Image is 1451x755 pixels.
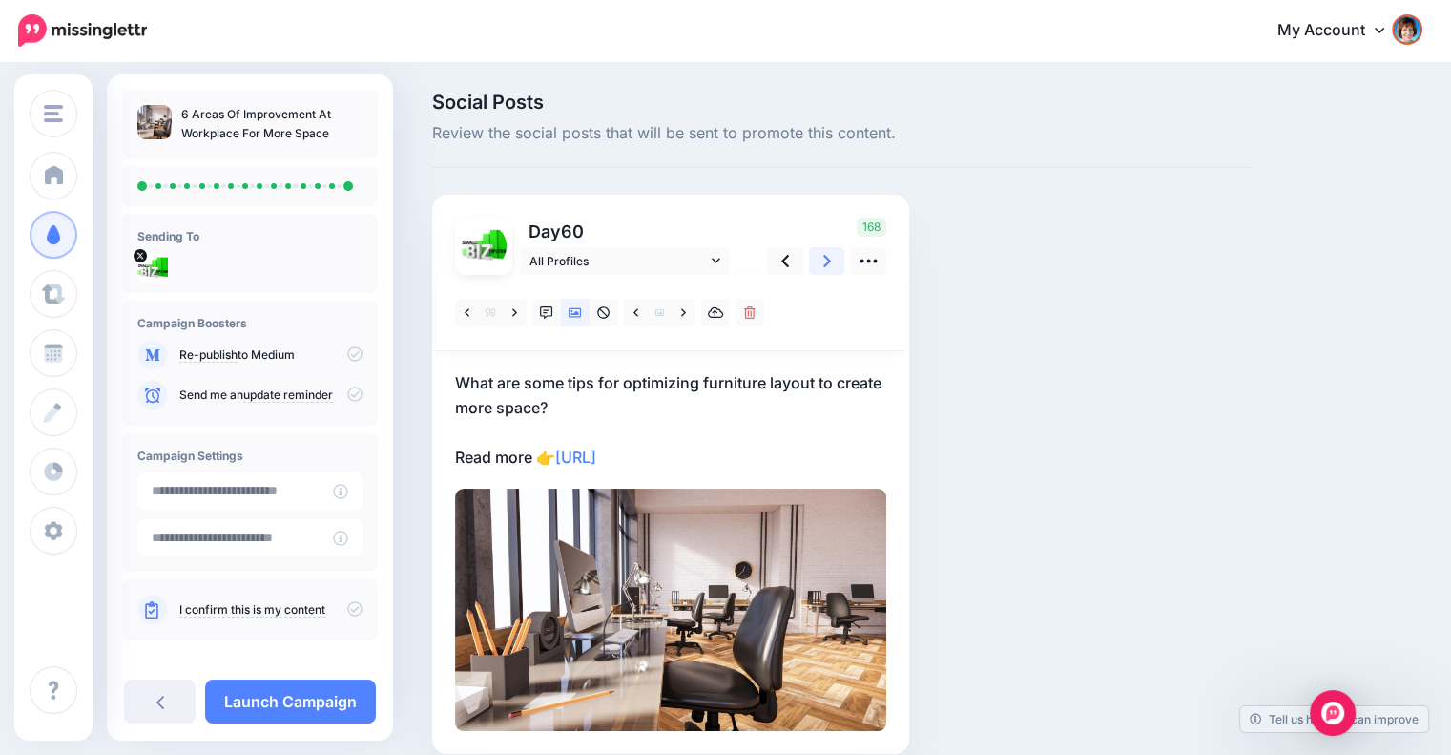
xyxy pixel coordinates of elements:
[179,346,363,364] p: to Medium
[857,218,886,237] span: 168
[137,253,168,283] img: XSPZE6w9-66473.jpg
[529,251,707,271] span: All Profiles
[137,229,363,243] h4: Sending To
[179,347,238,363] a: Re-publish
[181,105,363,143] p: 6 Areas Of Improvement At Workplace For More Space
[1240,706,1428,732] a: Tell us how we can improve
[179,602,325,618] a: I confirm this is my content
[461,223,507,269] img: XSPZE6w9-66473.jpg
[179,387,363,404] p: Send me an
[455,489,886,731] img: 90a11f82162f22d329421dc38707d6a6.jpg
[243,388,333,403] a: update reminder
[561,221,584,241] span: 60
[137,449,363,463] h4: Campaign Settings
[137,316,363,330] h4: Campaign Boosters
[44,105,63,122] img: menu.png
[432,93,1253,112] span: Social Posts
[520,218,733,245] p: Day
[455,370,886,470] p: What are some tips for optimizing furniture layout to create more space? Read more 👉
[18,14,147,47] img: Missinglettr
[432,121,1253,146] span: Review the social posts that will be sent to promote this content.
[137,105,172,139] img: 90a11f82162f22d329421dc38707d6a6_thumb.jpg
[555,448,596,467] a: [URL]
[520,247,730,275] a: All Profiles
[1310,690,1356,736] div: Open Intercom Messenger
[1258,8,1422,54] a: My Account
